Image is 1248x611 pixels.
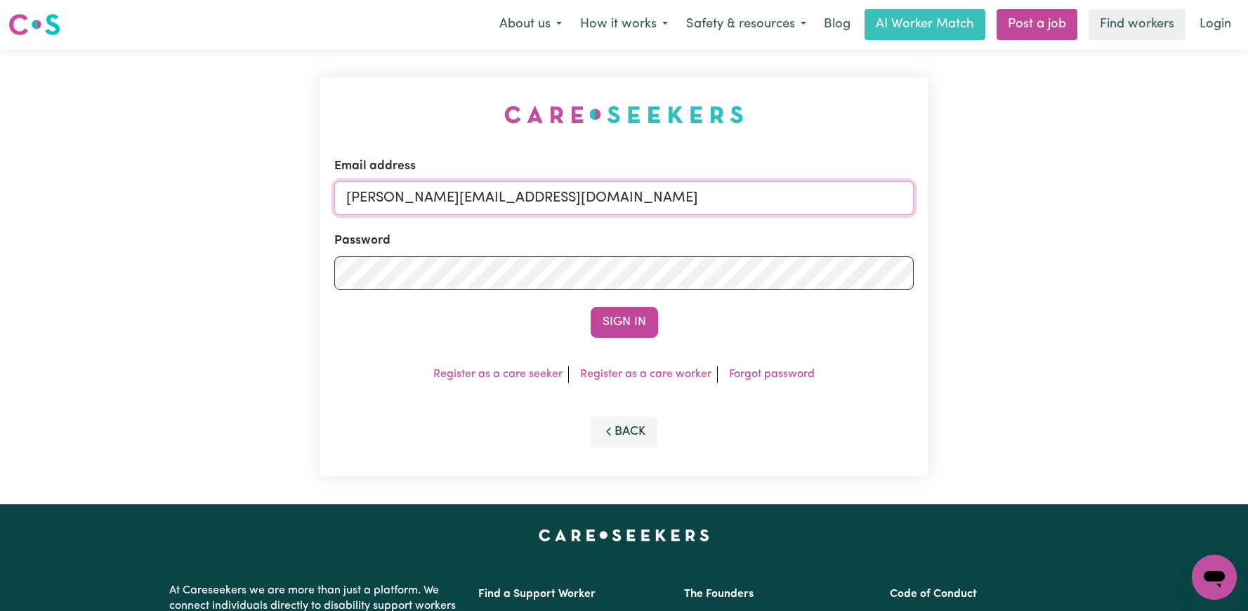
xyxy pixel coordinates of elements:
a: Register as a care worker [580,369,711,380]
a: Register as a care seeker [433,369,563,380]
a: Careseekers home page [539,530,709,541]
iframe: Button to launch messaging window [1192,555,1237,600]
label: Password [334,232,390,250]
a: The Founders [684,589,754,600]
button: Safety & resources [677,10,815,39]
a: Code of Conduct [890,589,977,600]
input: Email address [334,181,914,215]
a: AI Worker Match [865,9,985,40]
a: Find a Support Worker [478,589,596,600]
label: Email address [334,157,416,176]
button: How it works [571,10,677,39]
a: Careseekers logo [8,8,60,41]
button: Sign In [591,307,658,338]
img: Careseekers logo [8,12,60,37]
a: Blog [815,9,859,40]
a: Login [1191,9,1240,40]
a: Forgot password [729,369,815,380]
button: Back [591,416,658,447]
button: About us [490,10,571,39]
a: Post a job [997,9,1077,40]
a: Find workers [1089,9,1185,40]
